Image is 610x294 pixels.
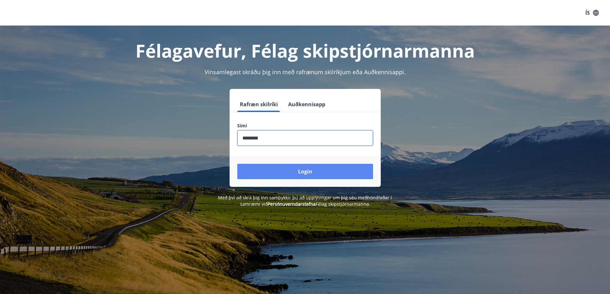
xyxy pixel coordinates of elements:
[237,123,373,129] label: Sími
[268,201,316,207] a: Persónuverndarstefna
[237,97,281,112] button: Rafræn skilríki
[582,7,602,19] button: ÍS
[205,68,406,76] span: Vinsamlegast skráðu þig inn með rafrænum skilríkjum eða Auðkennisappi.
[237,164,373,179] button: Login
[218,195,392,207] span: Með því að skrá þig inn samþykkir þú að upplýsingar um þig séu meðhöndlaðar í samræmi við Félag s...
[82,38,528,63] h1: Félagavefur, Félag skipstjórnarmanna
[286,97,328,112] button: Auðkennisapp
